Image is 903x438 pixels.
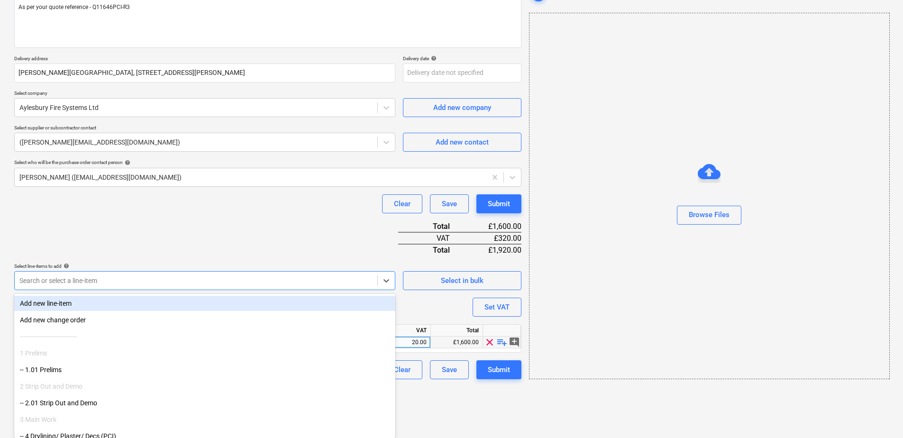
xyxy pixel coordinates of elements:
div: Select who will be the purchase order contact person [14,159,521,165]
div: Save [442,364,457,376]
div: Browse Files [689,209,730,221]
div: Clear [394,364,410,376]
div: £1,600.00 [465,221,521,232]
div: Total [398,244,465,255]
div: VAT [393,325,431,337]
span: clear [484,337,495,348]
div: 1 Prelims [14,346,395,361]
button: Clear [382,194,422,213]
button: Clear [382,360,422,379]
span: help [62,263,69,269]
div: 2 Strip Out and Demo [14,379,395,394]
div: Set VAT [484,301,510,313]
div: Add new contact [436,136,489,148]
input: Delivery address [14,64,395,82]
div: Select line-items to add [14,263,395,269]
p: Select supplier or subcontractor contact [14,125,395,133]
button: Save [430,360,469,379]
div: Add new change order [14,312,395,328]
div: Clear [394,198,410,210]
div: £320.00 [465,232,521,244]
button: Select in bulk [403,271,521,290]
div: Delivery date [403,55,521,62]
div: Add new line-item [14,296,395,311]
div: 3 Main Work [14,412,395,427]
button: Add new contact [403,133,521,152]
div: Select in bulk [441,274,483,287]
div: -- 1.01 Prelims [14,362,395,377]
span: help [429,55,437,61]
p: Select company [14,90,395,98]
span: help [123,160,130,165]
input: Delivery date not specified [403,64,521,82]
div: Save [442,198,457,210]
div: ------------------------------ [14,329,395,344]
button: Submit [476,194,521,213]
button: Add new company [403,98,521,117]
div: Browse Files [529,13,890,379]
span: playlist_add [496,337,508,348]
div: Total [398,221,465,232]
button: Submit [476,360,521,379]
button: Save [430,194,469,213]
button: Set VAT [473,298,521,317]
div: £1,600.00 [431,337,483,348]
div: Total [431,325,483,337]
div: -- 2.01 Strip Out and Demo [14,395,395,411]
button: Browse Files [677,205,741,224]
span: add_comment [509,337,520,348]
div: VAT [398,232,465,244]
div: Submit [488,364,510,376]
p: Delivery address [14,55,395,64]
div: Add new company [433,101,491,114]
iframe: Chat Widget [856,392,903,438]
div: 20.00 [397,337,427,348]
div: Submit [488,198,510,210]
div: £1,920.00 [465,244,521,255]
